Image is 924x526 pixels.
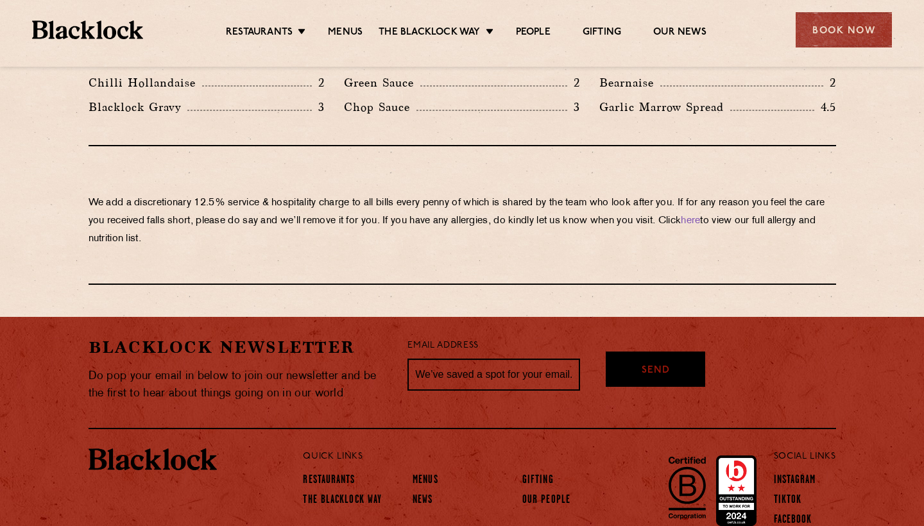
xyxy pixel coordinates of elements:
a: here [681,216,700,226]
a: Instagram [774,474,816,488]
p: 2 [312,74,325,91]
p: Quick Links [303,448,731,465]
p: Chop Sauce [344,98,416,116]
a: People [516,26,551,40]
a: News [413,494,432,508]
a: Gifting [522,474,554,488]
p: Green Sauce [344,74,420,92]
img: B-Corp-Logo-Black-RGB.svg [661,449,714,526]
a: The Blacklock Way [379,26,480,40]
img: BL_Textured_Logo-footer-cropped.svg [32,21,143,39]
span: Send [642,364,670,378]
p: 2 [823,74,836,91]
p: Bearnaise [599,74,660,92]
p: 3 [312,99,325,115]
p: We add a discretionary 12.5% service & hospitality charge to all bills every penny of which is sh... [89,194,836,248]
a: Menus [413,474,438,488]
a: Our People [522,494,570,508]
img: BL_Textured_Logo-footer-cropped.svg [89,448,217,470]
p: Social Links [774,448,836,465]
p: Garlic Marrow Spread [599,98,730,116]
input: We’ve saved a spot for your email... [407,359,580,391]
a: Restaurants [226,26,293,40]
div: Book Now [796,12,892,47]
a: Gifting [583,26,621,40]
img: Accred_2023_2star.png [716,455,757,526]
a: Restaurants [303,474,355,488]
p: Do pop your email in below to join our newsletter and be the first to hear about things going on ... [89,368,389,402]
a: Our News [653,26,706,40]
label: Email Address [407,339,478,353]
p: Blacklock Gravy [89,98,187,116]
p: 4.5 [814,99,836,115]
p: 3 [567,99,580,115]
h2: Blacklock Newsletter [89,336,389,359]
p: 2 [567,74,580,91]
a: The Blacklock Way [303,494,382,508]
p: Chilli Hollandaise [89,74,202,92]
a: Menus [328,26,363,40]
a: TikTok [774,494,802,508]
